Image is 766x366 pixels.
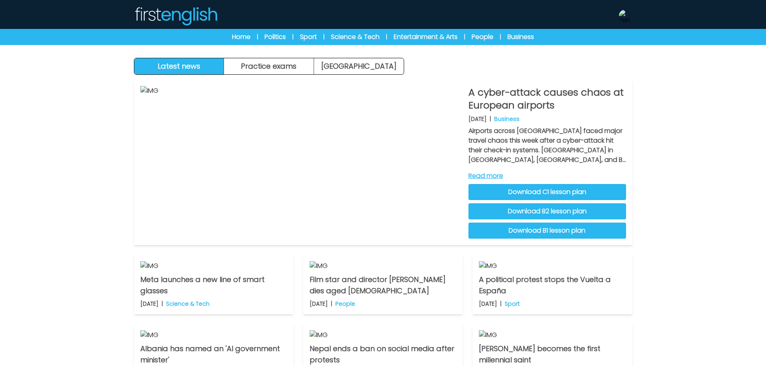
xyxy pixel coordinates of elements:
[479,300,497,308] p: [DATE]
[134,255,294,314] a: IMG Meta launches a new line of smart glasses [DATE] | Science & Tech
[310,274,456,296] p: Film star and director [PERSON_NAME] dies aged [DEMOGRAPHIC_DATA]
[386,33,387,41] span: |
[310,343,456,366] p: Nepal ends a ban on social media after protests
[310,330,456,340] img: IMG
[134,6,218,26] img: Logo
[505,300,520,308] p: Sport
[257,33,258,41] span: |
[619,10,632,22] img: Neil Storey
[500,33,501,41] span: |
[162,300,163,308] b: |
[224,58,314,74] button: Practice exams
[490,115,491,123] b: |
[472,255,632,314] a: IMG A political protest stops the Vuelta a España [DATE] | Sport
[472,32,493,42] a: People
[468,126,626,165] p: Airports across [GEOGRAPHIC_DATA] faced major travel chaos this week after a cyber-attack hit the...
[134,58,224,74] button: Latest news
[140,261,287,271] img: IMG
[140,300,158,308] p: [DATE]
[464,33,465,41] span: |
[140,343,287,366] p: Albania has named an 'AI government minister'
[468,115,487,123] p: [DATE]
[310,261,456,271] img: IMG
[331,300,332,308] b: |
[479,261,626,271] img: IMG
[468,203,626,219] a: Download B2 lesson plan
[166,300,209,308] p: Science & Tech
[468,184,626,200] a: Download C1 lesson plan
[140,330,287,340] img: IMG
[232,32,251,42] a: Home
[310,300,328,308] p: [DATE]
[468,86,626,112] p: A cyber-attack causes chaos at European airports
[140,274,287,296] p: Meta launches a new line of smart glasses
[479,330,626,340] img: IMG
[394,32,458,42] a: Entertainment & Arts
[140,86,462,239] img: IMG
[468,223,626,239] a: Download B1 lesson plan
[507,32,534,42] a: Business
[479,274,626,296] p: A political protest stops the Vuelta a España
[500,300,501,308] b: |
[479,343,626,366] p: [PERSON_NAME] becomes the first millennial saint
[468,171,626,181] a: Read more
[323,33,324,41] span: |
[494,115,520,123] p: Business
[331,32,380,42] a: Science & Tech
[292,33,294,41] span: |
[335,300,355,308] p: People
[303,255,463,314] a: IMG Film star and director [PERSON_NAME] dies aged [DEMOGRAPHIC_DATA] [DATE] | People
[314,58,404,74] a: [GEOGRAPHIC_DATA]
[265,32,286,42] a: Politics
[300,32,317,42] a: Sport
